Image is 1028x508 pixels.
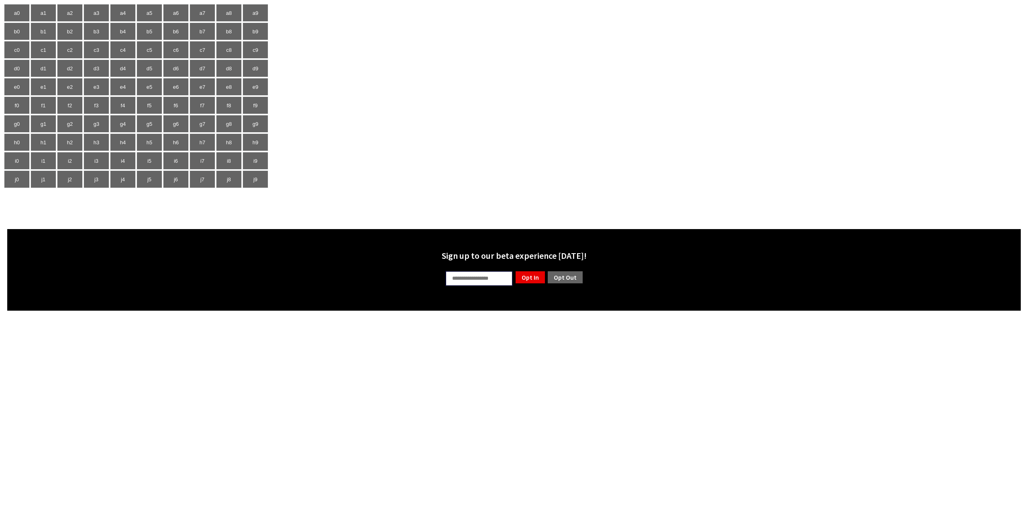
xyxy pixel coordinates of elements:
td: g5 [137,115,162,133]
td: f9 [243,96,268,114]
td: j0 [4,170,30,188]
td: b0 [4,23,30,40]
td: i7 [190,152,215,170]
td: j9 [243,170,268,188]
td: g4 [110,115,136,133]
td: b5 [137,23,162,40]
td: d7 [190,59,215,77]
td: f4 [110,96,136,114]
td: h8 [216,133,242,151]
td: j6 [163,170,189,188]
td: i8 [216,152,242,170]
td: e0 [4,78,30,96]
td: e1 [31,78,56,96]
td: f1 [31,96,56,114]
div: Sign up to our beta experience [DATE]! [12,250,1016,261]
td: f8 [216,96,242,114]
td: e7 [190,78,215,96]
td: j1 [31,170,56,188]
td: g8 [216,115,242,133]
td: i5 [137,152,162,170]
td: b1 [31,23,56,40]
td: a8 [216,4,242,22]
td: j8 [216,170,242,188]
td: g1 [31,115,56,133]
td: c6 [163,41,189,59]
td: e6 [163,78,189,96]
td: a4 [110,4,136,22]
td: b2 [57,23,83,40]
td: j5 [137,170,162,188]
td: a6 [163,4,189,22]
td: f3 [84,96,109,114]
td: h0 [4,133,30,151]
td: c2 [57,41,83,59]
td: e3 [84,78,109,96]
td: g0 [4,115,30,133]
td: e2 [57,78,83,96]
td: g3 [84,115,109,133]
td: b6 [163,23,189,40]
td: j3 [84,170,109,188]
td: b9 [243,23,268,40]
td: f0 [4,96,30,114]
td: i4 [110,152,136,170]
td: j2 [57,170,83,188]
td: i9 [243,152,268,170]
td: i0 [4,152,30,170]
td: f5 [137,96,162,114]
td: g7 [190,115,215,133]
td: c7 [190,41,215,59]
td: f7 [190,96,215,114]
td: f2 [57,96,83,114]
td: i3 [84,152,109,170]
td: b3 [84,23,109,40]
td: c3 [84,41,109,59]
td: d3 [84,59,109,77]
td: d0 [4,59,30,77]
td: a5 [137,4,162,22]
td: i6 [163,152,189,170]
td: c8 [216,41,242,59]
td: c4 [110,41,136,59]
td: d5 [137,59,162,77]
td: d4 [110,59,136,77]
td: a1 [31,4,56,22]
td: h7 [190,133,215,151]
td: g9 [243,115,268,133]
td: b7 [190,23,215,40]
a: Opt In [515,270,546,284]
td: e8 [216,78,242,96]
td: h3 [84,133,109,151]
td: i2 [57,152,83,170]
td: g2 [57,115,83,133]
td: i1 [31,152,56,170]
td: a9 [243,4,268,22]
td: c5 [137,41,162,59]
td: c0 [4,41,30,59]
td: b8 [216,23,242,40]
td: d8 [216,59,242,77]
a: Opt Out [547,270,583,284]
td: j4 [110,170,136,188]
td: c9 [243,41,268,59]
td: d9 [243,59,268,77]
td: e4 [110,78,136,96]
td: b4 [110,23,136,40]
td: h5 [137,133,162,151]
td: h9 [243,133,268,151]
td: f6 [163,96,189,114]
td: h1 [31,133,56,151]
td: a3 [84,4,109,22]
td: a2 [57,4,83,22]
td: d6 [163,59,189,77]
td: h6 [163,133,189,151]
td: a0 [4,4,30,22]
td: e5 [137,78,162,96]
td: e9 [243,78,268,96]
td: d2 [57,59,83,77]
td: h4 [110,133,136,151]
td: g6 [163,115,189,133]
td: j7 [190,170,215,188]
td: h2 [57,133,83,151]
